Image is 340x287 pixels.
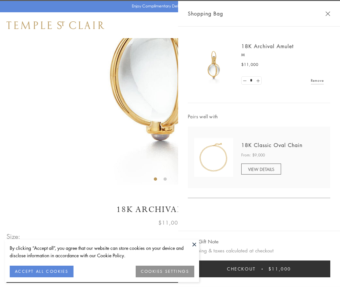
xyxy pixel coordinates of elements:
[311,77,324,84] a: Remove
[268,265,291,272] span: $11,000
[188,260,330,277] button: Checkout $11,000
[241,152,265,158] span: From: $9,000
[132,3,205,9] p: Enjoy Complimentary Delivery & Returns
[136,266,194,277] button: COOKIES SETTINGS
[241,43,294,50] a: 18K Archival Amulet
[188,9,223,18] span: Shopping Bag
[241,164,281,175] a: VIEW DETAILS
[6,204,334,215] h1: 18K Archival Amulet
[188,247,330,255] p: Shipping & taxes calculated at checkout
[255,77,261,85] a: Set quantity to 2
[241,52,324,58] p: M
[6,21,104,29] img: Temple St. Clair
[10,266,74,277] button: ACCEPT ALL COOKIES
[242,77,248,85] a: Set quantity to 0
[188,113,330,120] span: Pairs well with
[158,218,182,227] span: $11,000
[248,166,274,172] span: VIEW DETAILS
[6,231,21,242] span: Size:
[188,238,219,246] button: Add Gift Note
[10,244,194,259] div: By clicking “Accept all”, you agree that our website can store cookies on your device and disclos...
[194,45,233,84] img: 18K Archival Amulet
[227,265,256,272] span: Checkout
[241,61,258,68] span: $11,000
[194,138,233,177] img: N88865-OV18
[241,142,302,149] a: 18K Classic Oval Chain
[325,11,330,16] button: Close Shopping Bag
